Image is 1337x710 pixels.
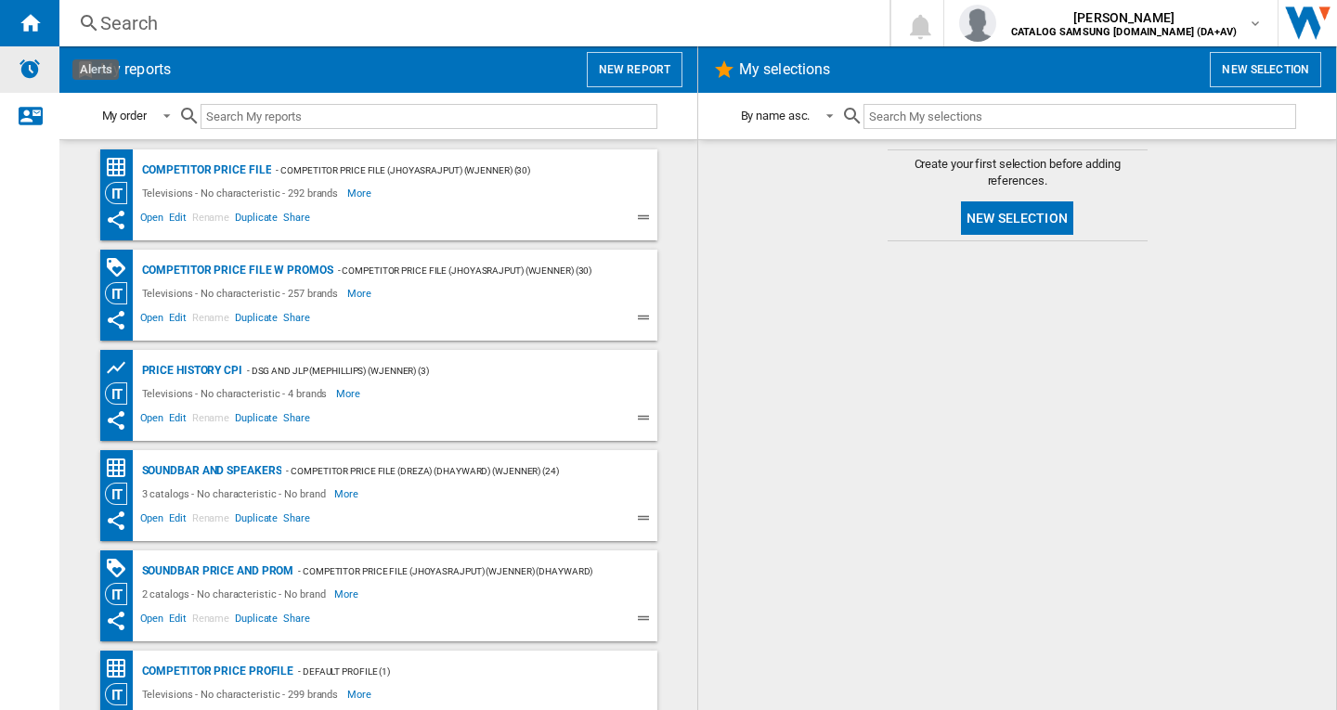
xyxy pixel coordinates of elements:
div: Product prices grid [105,356,137,380]
span: Duplicate [232,409,280,432]
div: Televisions - No characteristic - 257 brands [137,282,348,304]
div: Price Matrix [105,156,137,179]
span: Share [280,209,313,231]
h2: My reports [97,52,175,87]
img: alerts-logo.svg [19,58,41,80]
div: Category View [105,583,137,605]
div: By name asc. [741,109,811,123]
div: - Competitor price file (jhoyasrajput) (wjenner) (30) [333,259,620,282]
button: New report [587,52,682,87]
div: - Competitor Price File (dreza) (dhayward) (wjenner) (24) [281,459,619,483]
span: Share [280,610,313,632]
span: More [347,182,374,204]
span: [PERSON_NAME] [1011,8,1237,27]
div: Televisions - No characteristic - 292 brands [137,182,348,204]
div: Category View [105,483,137,505]
ng-md-icon: This report has been shared with you [105,510,127,532]
span: Share [280,309,313,331]
span: More [334,483,361,505]
div: Competitor price file w promos [137,259,333,282]
div: Price History CPI [137,359,242,382]
span: Duplicate [232,510,280,532]
button: New selection [961,201,1073,235]
span: Edit [166,510,189,532]
span: Share [280,409,313,432]
span: Duplicate [232,309,280,331]
div: Price Matrix [105,457,137,480]
div: Televisions - No characteristic - 299 brands [137,683,348,705]
div: Category View [105,683,137,705]
img: profile.jpg [959,5,996,42]
span: Edit [166,309,189,331]
span: Open [137,610,167,632]
ng-md-icon: This report has been shared with you [105,209,127,231]
span: Rename [189,309,232,331]
b: CATALOG SAMSUNG [DOMAIN_NAME] (DA+AV) [1011,26,1237,38]
span: More [336,382,363,405]
span: Rename [189,510,232,532]
span: More [347,683,374,705]
ng-md-icon: This report has been shared with you [105,610,127,632]
span: Create your first selection before adding references. [888,156,1148,189]
span: Rename [189,409,232,432]
div: 2 catalogs - No characteristic - No brand [137,583,335,605]
span: Duplicate [232,610,280,632]
div: Category View [105,182,137,204]
ng-md-icon: This report has been shared with you [105,309,127,331]
div: Category View [105,382,137,405]
h2: My selections [735,52,834,87]
span: Share [280,510,313,532]
div: My order [102,109,147,123]
input: Search My selections [863,104,1295,129]
span: More [334,583,361,605]
div: PROMOTIONS Matrix [105,256,137,279]
div: Competitor price file [137,159,272,182]
span: Edit [166,209,189,231]
ng-md-icon: This report has been shared with you [105,409,127,432]
div: Competitor Price Profile [137,660,294,683]
span: Edit [166,409,189,432]
div: 3 catalogs - No characteristic - No brand [137,483,335,505]
span: Edit [166,610,189,632]
div: Search [100,10,841,36]
span: Open [137,209,167,231]
div: Televisions - No characteristic - 4 brands [137,382,337,405]
div: Price Matrix [105,657,137,680]
button: New selection [1210,52,1321,87]
div: - DSG and JLP (mephillips) (wjenner) (3) [242,359,620,382]
span: Rename [189,610,232,632]
span: Rename [189,209,232,231]
div: - Default profile (1) [293,660,619,683]
input: Search My reports [201,104,657,129]
div: PROMOTIONS Matrix [105,557,137,580]
div: Category View [105,282,137,304]
span: Open [137,309,167,331]
div: - Competitor price file (jhoyasrajput) (wjenner) (dhayward) (30) [293,560,619,583]
div: Soundbar Price and Prom [137,560,294,583]
span: Open [137,409,167,432]
div: - Competitor price file (jhoyasrajput) (wjenner) (30) [271,159,619,182]
span: Open [137,510,167,532]
div: Soundbar and Speakers [137,459,282,483]
span: More [347,282,374,304]
span: Duplicate [232,209,280,231]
